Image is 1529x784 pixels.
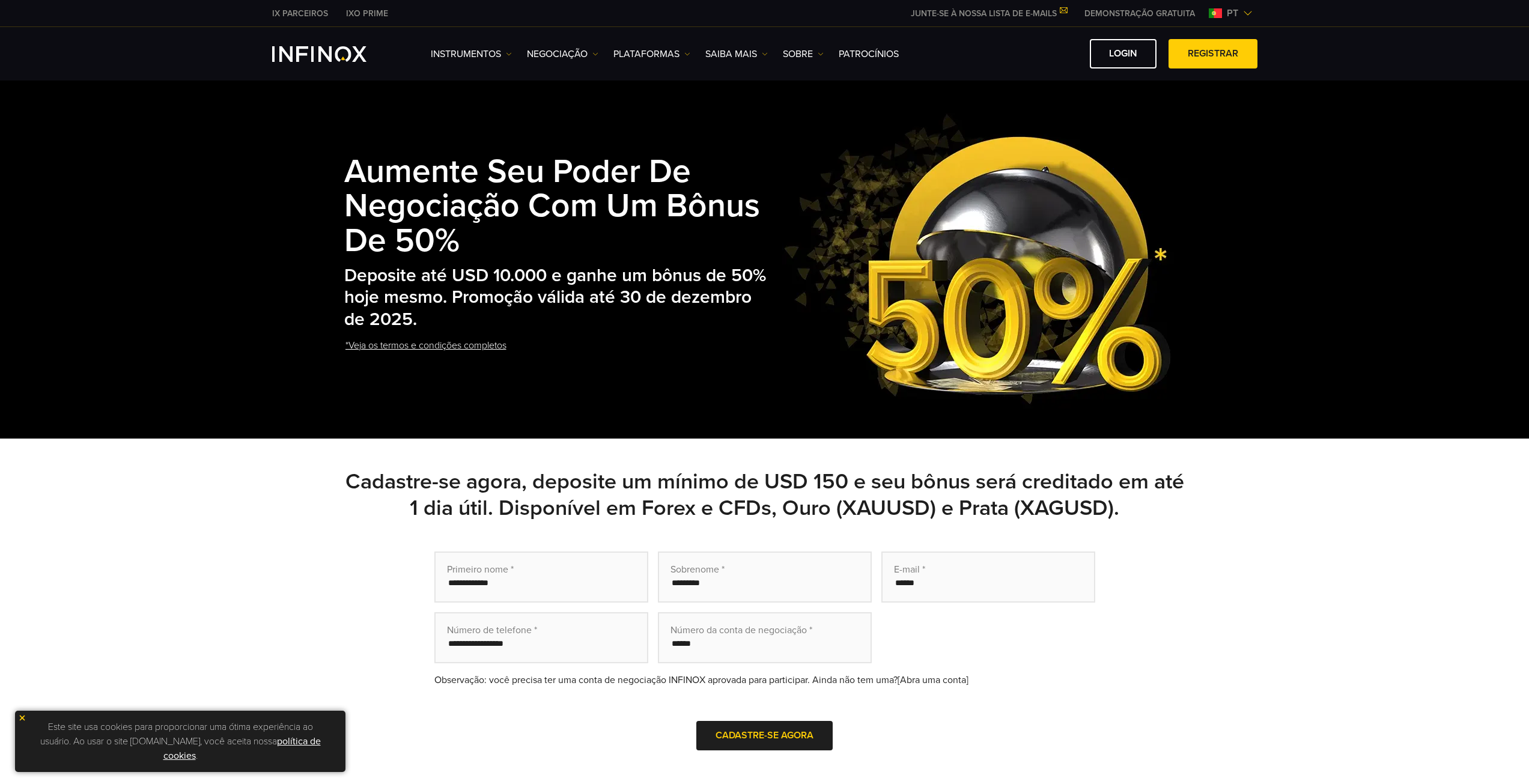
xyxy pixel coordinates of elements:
[21,717,339,766] p: Este site usa cookies para proporcionar uma ótima experiência ao usuário. Ao usar o site [DOMAIN_...
[1075,7,1204,20] a: INFINOX MENU
[344,152,760,261] strong: Aumente seu poder de negociação com um bônus de 50%
[696,721,833,750] button: Cadastre-se agora
[1169,39,1257,68] a: Registrar
[272,46,395,62] a: INFINOX Logo
[705,47,768,61] a: Saiba mais
[18,714,26,722] img: yellow close icon
[1222,6,1243,20] span: pt
[1090,39,1157,68] a: Login
[839,47,899,61] a: Patrocínios
[337,7,397,20] a: INFINOX
[344,331,508,360] a: *Veja os termos e condições completos
[527,47,598,61] a: NEGOCIAÇÃO
[434,673,1095,687] div: Observação: você precisa ter uma conta de negociação INFINOX aprovada para participar. Ainda não ...
[783,47,824,61] a: SOBRE
[431,47,512,61] a: Instrumentos
[263,7,337,20] a: INFINOX
[898,674,968,686] a: [Abra uma conta]
[344,265,772,331] h2: Deposite até USD 10.000 e ganhe um bônus de 50% hoje mesmo. Promoção válida até 30 de dezembro de...
[344,469,1185,521] h2: Cadastre-se agora, deposite um mínimo de USD 150 e seu bônus será creditado em até 1 dia útil. Di...
[613,47,690,61] a: PLATAFORMAS
[902,8,1075,19] a: JUNTE-SE À NOSSA LISTA DE E-MAILS
[716,729,813,741] span: Cadastre-se agora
